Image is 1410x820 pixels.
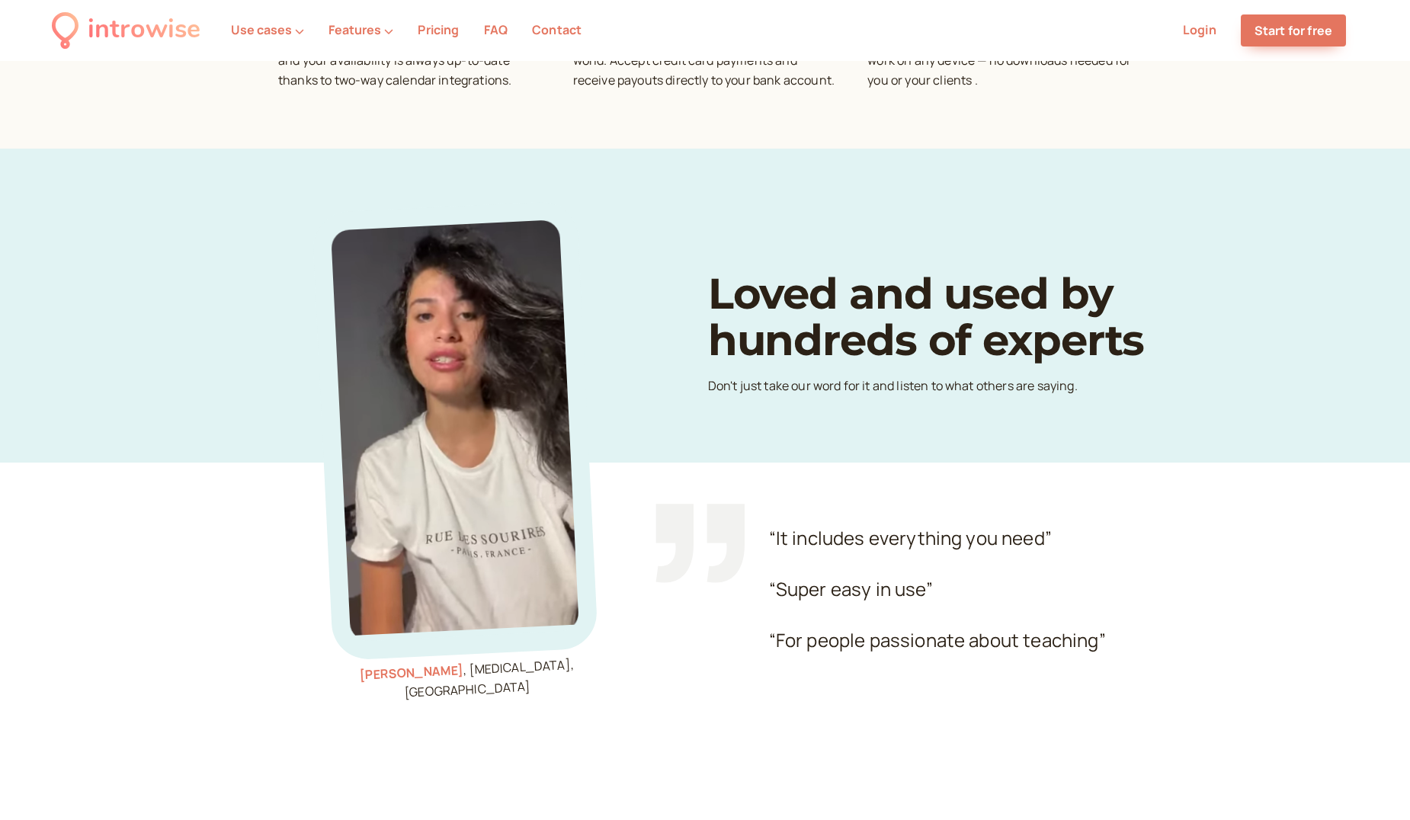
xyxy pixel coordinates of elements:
[52,9,200,51] a: introwise
[352,655,582,706] div: , [MEDICAL_DATA], [GEOGRAPHIC_DATA]
[867,31,1132,91] p: Video calls start right on [DOMAIN_NAME] and work on any device — no downloads needed for you or ...
[708,376,1145,396] p: Don't just take our word for it and listen to what others are saying.
[328,23,393,37] button: Features
[1241,14,1346,46] a: Start for free
[88,9,200,51] div: introwise
[484,21,508,38] a: FAQ
[532,21,582,38] a: Contact
[1183,21,1216,38] a: Login
[573,31,838,91] p: Your clients can be from anywhere in the world. Accept credit card payments and receive payouts d...
[418,21,459,38] a: Pricing
[278,31,543,91] p: Your clients book a time in just a few clicks, and your availability is always up-to-date thanks ...
[359,661,463,684] a: [PERSON_NAME]
[769,524,1145,553] p: “It includes everything you need”
[769,626,1145,655] p: “For people passionate about teaching”
[632,455,769,760] div: ”
[231,23,304,37] button: Use cases
[1136,643,1410,820] iframe: Chat Widget
[708,271,1145,364] h1: Loved and used by hundreds of experts
[769,575,1145,604] p: “Super easy in use”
